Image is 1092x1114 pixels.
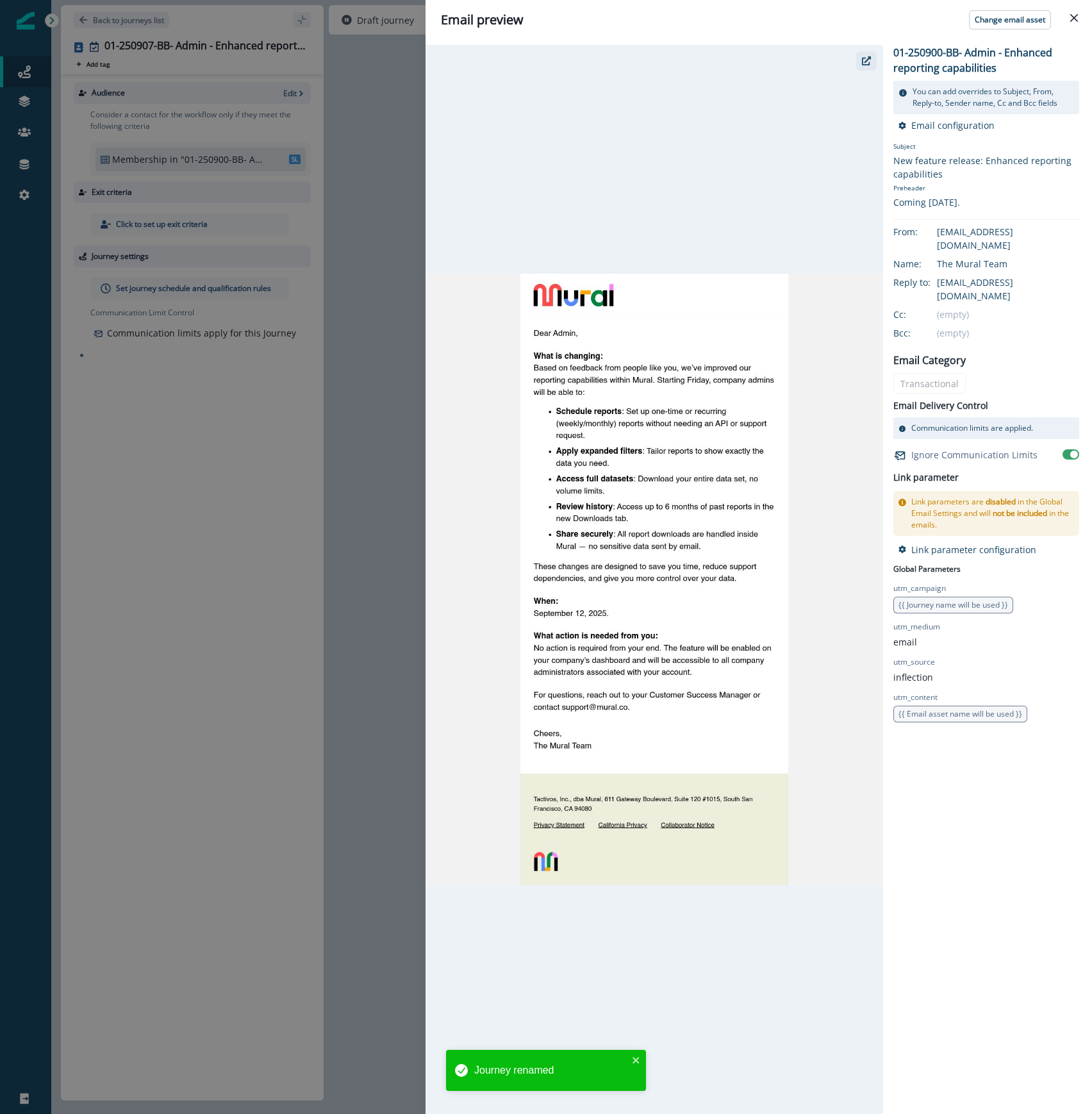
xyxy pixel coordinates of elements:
[937,326,1079,340] div: (empty)
[911,496,1074,531] p: Link parameters are in the Global Email Settings and will in the emails.
[893,470,959,486] h2: Link parameter
[913,86,1074,109] p: You can add overrides to Subject, From, Reply-to, Sender name, Cc and Bcc fields
[911,544,1036,556] p: Link parameter configuration
[474,1063,628,1078] div: Journey renamed
[893,326,957,340] div: Bcc:
[893,181,1079,195] p: Preheader
[898,599,1008,610] span: {{ Journey name will be used }}
[632,1055,641,1065] button: close
[893,621,940,633] p: utm_medium
[893,257,957,270] div: Name:
[893,399,988,412] p: Email Delivery Control
[893,225,957,238] div: From:
[893,353,966,368] p: Email Category
[911,422,1033,434] p: Communication limits are applied.
[893,583,946,594] p: utm_campaign
[937,308,1079,321] div: (empty)
[1064,8,1084,28] button: Close
[893,635,917,649] p: email
[969,10,1051,29] button: Change email asset
[426,274,883,885] img: email asset unavailable
[893,45,1079,76] p: 01-250900-BB- Admin - Enhanced reporting capabilities
[937,225,1079,252] div: [EMAIL_ADDRESS][DOMAIN_NAME]
[893,670,933,684] p: inflection
[937,276,1079,303] div: [EMAIL_ADDRESS][DOMAIN_NAME]
[898,119,995,131] button: Email configuration
[893,142,1079,154] p: Subject
[893,692,938,703] p: utm_content
[911,119,995,131] p: Email configuration
[898,544,1036,556] button: Link parameter configuration
[911,448,1038,461] p: Ignore Communication Limits
[986,496,1016,507] span: disabled
[975,15,1045,24] p: Change email asset
[893,656,935,668] p: utm_source
[993,508,1047,519] span: not be included
[893,154,1079,181] div: New feature release: Enhanced reporting capabilities
[441,10,1077,29] div: Email preview
[893,561,961,575] p: Global Parameters
[893,308,957,321] div: Cc:
[893,195,1079,209] div: Coming [DATE].
[937,257,1079,270] div: The Mural Team
[898,708,1022,719] span: {{ Email asset name will be used }}
[893,276,957,289] div: Reply to:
